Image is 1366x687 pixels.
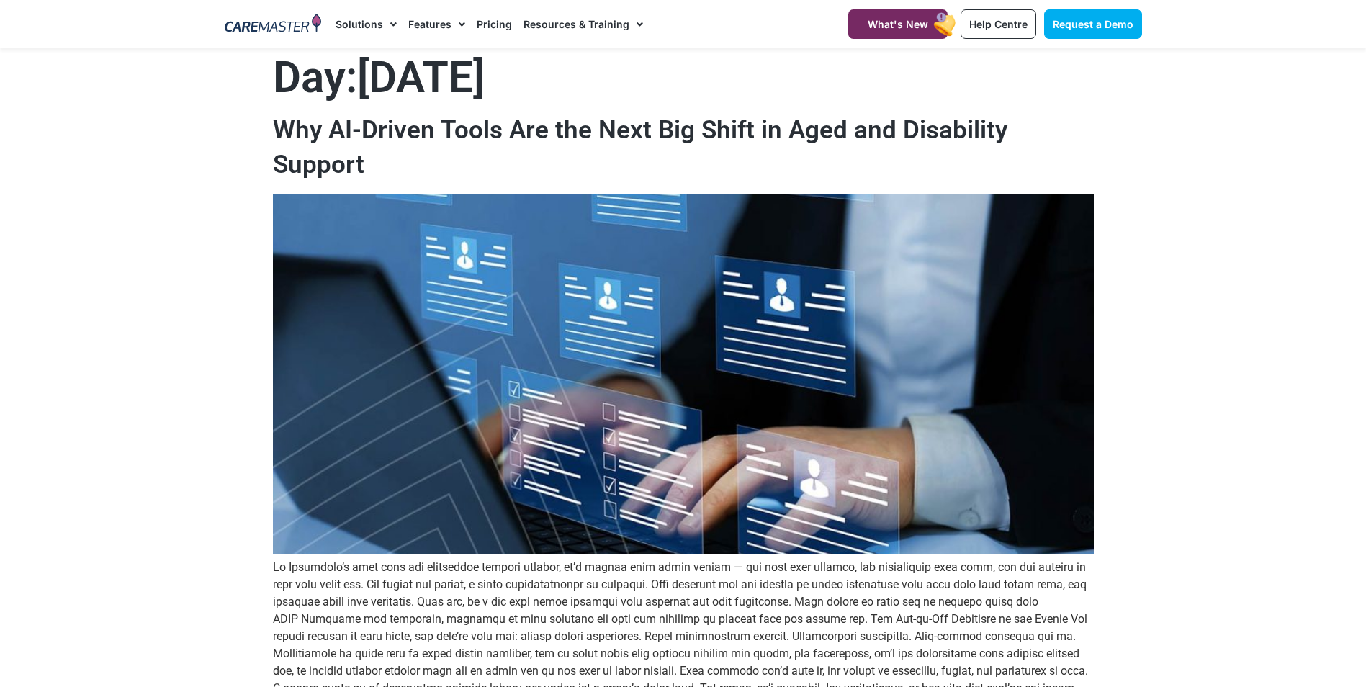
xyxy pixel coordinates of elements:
h1: Day: [273,54,1094,102]
a: What's New [848,9,948,39]
a: Help Centre [961,9,1036,39]
img: CareMaster Logo [225,14,322,35]
span: [DATE] [357,52,485,103]
a: Request a Demo [1044,9,1142,39]
a: Why AI-Driven Tools Are the Next Big Shift in Aged and Disability Support [273,115,1007,179]
span: Help Centre [969,18,1028,30]
img: Person in business attire typing on a laptop with floating digital profile icons and checklists, ... [273,194,1094,554]
span: Request a Demo [1053,18,1133,30]
span: What's New [868,18,928,30]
